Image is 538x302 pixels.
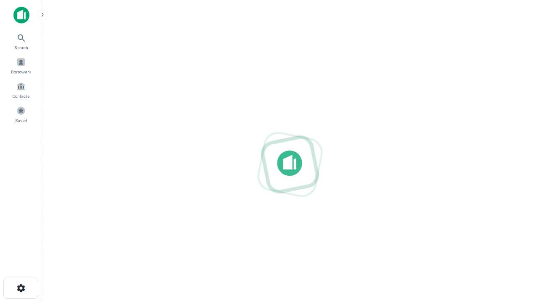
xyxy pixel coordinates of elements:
a: Saved [3,103,40,125]
iframe: Chat Widget [496,208,538,248]
span: Borrowers [11,68,31,75]
a: Search [3,30,40,52]
img: capitalize-icon.png [13,7,29,23]
span: Saved [15,117,27,124]
a: Contacts [3,78,40,101]
span: Search [14,44,28,51]
a: Borrowers [3,54,40,77]
span: Contacts [13,93,29,99]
